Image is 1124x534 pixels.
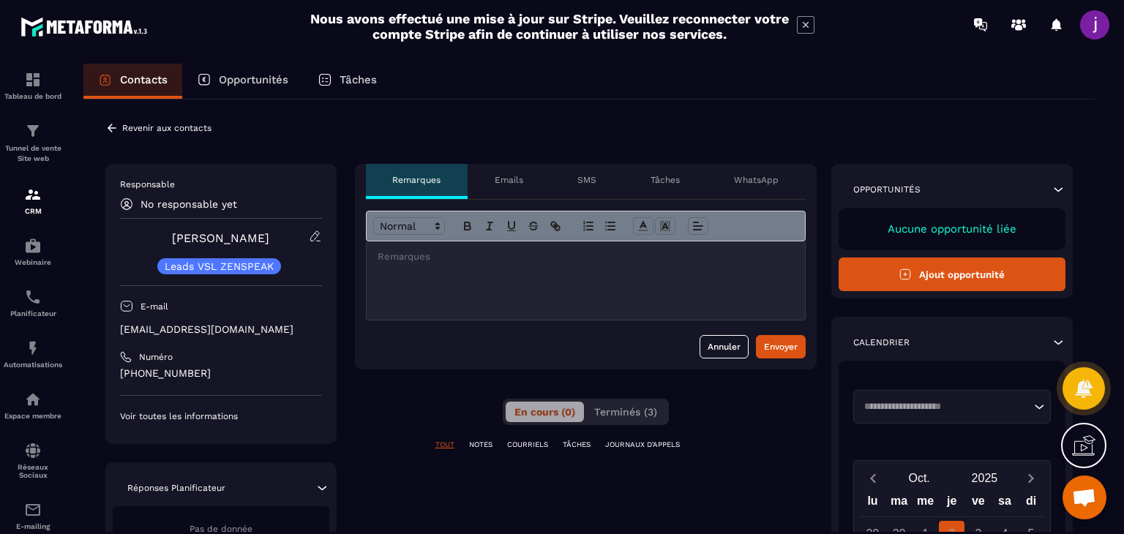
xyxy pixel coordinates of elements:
[495,174,523,186] p: Emails
[190,524,252,534] span: Pas de donnée
[4,412,62,420] p: Espace membre
[1018,491,1044,516] div: di
[165,261,274,271] p: Leads VSL ZENSPEAK
[120,410,322,422] p: Voir toutes les informations
[122,123,211,133] p: Revenir aux contacts
[20,13,152,40] img: logo
[577,174,596,186] p: SMS
[120,178,322,190] p: Responsable
[139,351,173,363] p: Numéro
[700,335,749,358] button: Annuler
[886,491,913,516] div: ma
[435,440,454,450] p: TOUT
[4,111,62,175] a: formationformationTunnel de vente Site web
[4,226,62,277] a: automationsautomationsWebinaire
[853,336,910,348] p: Calendrier
[83,64,182,99] a: Contacts
[764,339,798,354] div: Envoyer
[303,64,391,99] a: Tâches
[120,366,322,380] p: [PHONE_NUMBER]
[1063,475,1106,519] div: Ouvrir le chat
[127,482,225,494] p: Réponses Planificateur
[4,309,62,317] p: Planificateur
[4,522,62,530] p: E-mailing
[965,491,992,516] div: ve
[4,380,62,431] a: automationsautomationsEspace membre
[172,231,269,245] a: [PERSON_NAME]
[4,143,62,164] p: Tunnel de vente Site web
[4,328,62,380] a: automationsautomationsAutomatisations
[4,431,62,490] a: social-networksocial-networkRéseaux Sociaux
[219,73,288,86] p: Opportunités
[913,491,939,516] div: me
[860,468,887,488] button: Previous month
[340,73,377,86] p: Tâches
[734,174,779,186] p: WhatsApp
[120,73,168,86] p: Contacts
[1017,468,1044,488] button: Next month
[853,390,1052,424] div: Search for option
[4,463,62,479] p: Réseaux Sociaux
[4,258,62,266] p: Webinaire
[24,186,42,203] img: formation
[939,491,965,516] div: je
[310,11,790,42] h2: Nous avons effectué une mise à jour sur Stripe. Veuillez reconnecter votre compte Stripe afin de ...
[853,184,921,195] p: Opportunités
[952,465,1017,491] button: Open years overlay
[392,174,441,186] p: Remarques
[24,391,42,408] img: automations
[140,198,237,210] p: No responsable yet
[853,222,1052,236] p: Aucune opportunité liée
[4,361,62,369] p: Automatisations
[514,406,575,418] span: En cours (0)
[24,442,42,459] img: social-network
[140,301,168,312] p: E-mail
[469,440,492,450] p: NOTES
[756,335,806,358] button: Envoyer
[651,174,680,186] p: Tâches
[859,399,1031,414] input: Search for option
[507,440,548,450] p: COURRIELS
[859,491,885,516] div: lu
[594,406,657,418] span: Terminés (3)
[120,323,322,336] p: [EMAIL_ADDRESS][DOMAIN_NAME]
[24,288,42,306] img: scheduler
[563,440,591,450] p: TÂCHES
[605,440,680,450] p: JOURNAUX D'APPELS
[839,257,1066,291] button: Ajout opportunité
[4,207,62,215] p: CRM
[24,71,42,89] img: formation
[4,92,62,100] p: Tableau de bord
[4,277,62,328] a: schedulerschedulerPlanificateur
[506,402,584,422] button: En cours (0)
[585,402,666,422] button: Terminés (3)
[4,175,62,226] a: formationformationCRM
[24,237,42,255] img: automations
[24,339,42,357] img: automations
[887,465,952,491] button: Open months overlay
[992,491,1018,516] div: sa
[24,501,42,519] img: email
[182,64,303,99] a: Opportunités
[24,122,42,140] img: formation
[4,60,62,111] a: formationformationTableau de bord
